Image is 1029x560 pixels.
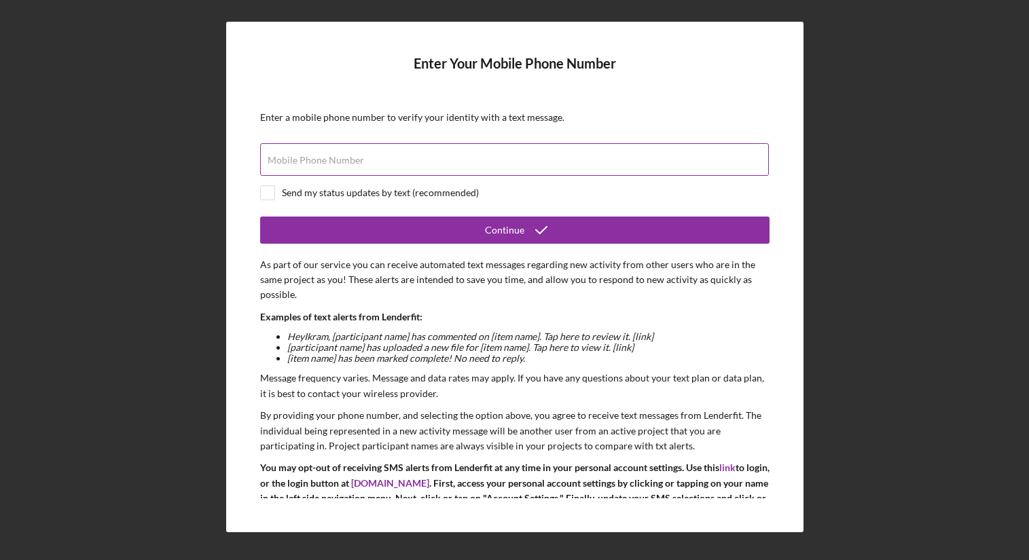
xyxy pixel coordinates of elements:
[719,462,736,473] a: link
[485,217,524,244] div: Continue
[268,155,364,166] label: Mobile Phone Number
[260,310,770,324] p: Examples of text alerts from Lenderfit:
[260,371,770,401] p: Message frequency varies. Message and data rates may apply. If you have any questions about your ...
[260,257,770,303] p: As part of our service you can receive automated text messages regarding new activity from other ...
[260,112,770,123] div: Enter a mobile phone number to verify your identity with a text message.
[260,217,770,244] button: Continue
[287,342,770,353] li: [participant name] has uploaded a new file for [item name]. Tap here to view it. [link]
[260,460,770,521] p: You may opt-out of receiving SMS alerts from Lenderfit at any time in your personal account setti...
[282,187,479,198] div: Send my status updates by text (recommended)
[260,408,770,453] p: By providing your phone number, and selecting the option above, you agree to receive text message...
[287,331,770,342] li: Hey Ikram , [participant name] has commented on [item name]. Tap here to review it. [link]
[287,353,770,364] li: [item name] has been marked complete! No need to reply.
[260,56,770,92] h4: Enter Your Mobile Phone Number
[351,477,429,489] a: [DOMAIN_NAME]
